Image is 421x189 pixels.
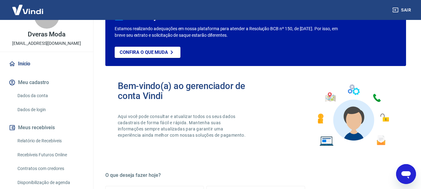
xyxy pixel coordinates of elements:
h2: Bem-vindo(a) ao gerenciador de conta Vindi [118,81,256,101]
a: Disponibilização de agenda [15,176,86,189]
a: Contratos com credores [15,162,86,175]
button: Meu cadastro [7,76,86,89]
button: Meus recebíveis [7,121,86,135]
a: Dados de login [15,103,86,116]
p: Confira o que muda [120,50,168,55]
img: Vindi [7,0,48,19]
p: Estamos realizando adequações em nossa plataforma para atender a Resolução BCB nº 150, de [DATE].... [115,26,340,39]
p: Aqui você pode consultar e atualizar todos os seus dados cadastrais de forma fácil e rápida. Mant... [118,113,247,138]
a: Início [7,57,86,71]
a: Recebíveis Futuros Online [15,149,86,161]
p: [EMAIL_ADDRESS][DOMAIN_NAME] [12,40,81,47]
a: Dados da conta [15,89,86,102]
h5: O que deseja fazer hoje? [105,172,406,178]
p: Dveras Moda [28,31,65,38]
a: Confira o que muda [115,47,180,58]
img: Imagem de um avatar masculino com diversos icones exemplificando as funcionalidades do gerenciado... [312,81,394,150]
button: Sair [391,4,414,16]
a: Relatório de Recebíveis [15,135,86,147]
iframe: Botão para abrir a janela de mensagens [396,164,416,184]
